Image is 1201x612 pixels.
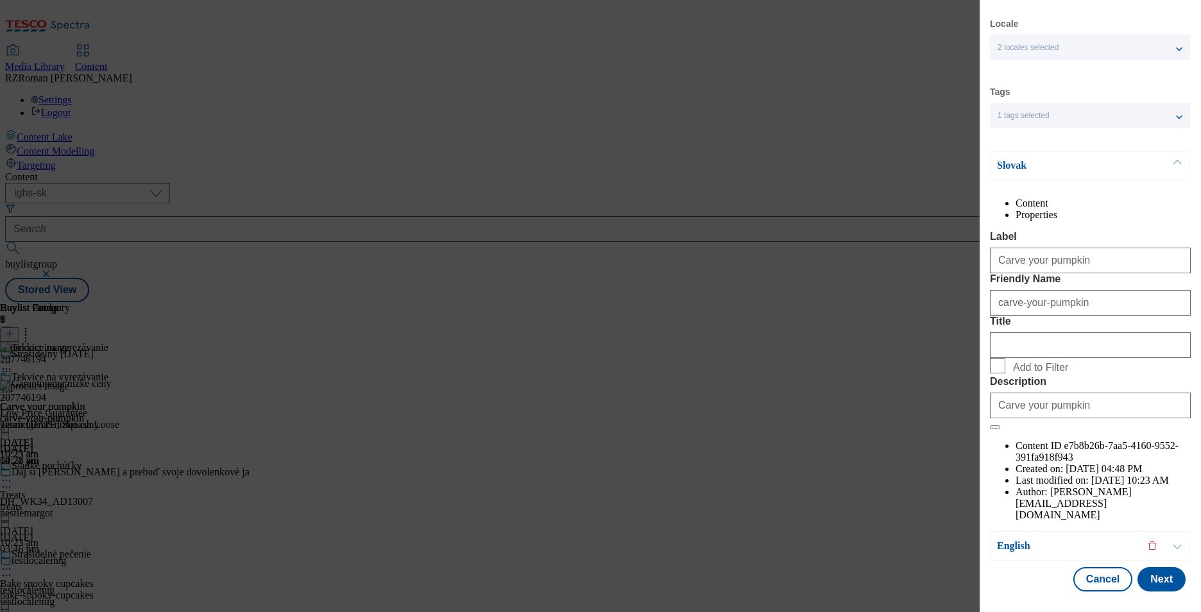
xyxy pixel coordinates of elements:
[997,540,1132,552] p: English
[1016,440,1191,463] li: Content ID
[997,159,1132,172] p: Slovak
[1016,475,1191,486] li: Last modified on:
[998,111,1050,121] span: 1 tags selected
[990,89,1010,96] label: Tags
[1066,463,1142,474] span: [DATE] 04:48 PM
[990,316,1191,327] label: Title
[990,21,1018,28] label: Locale
[990,273,1191,285] label: Friendly Name
[998,43,1059,53] span: 2 locales selected
[1016,198,1191,209] li: Content
[1016,463,1191,475] li: Created on:
[1137,567,1186,591] button: Next
[990,393,1191,418] input: Enter Description
[990,35,1190,60] button: 2 locales selected
[990,376,1191,387] label: Description
[1016,440,1179,463] span: e7b8b26b-7aa5-4160-9552-391fa918f943
[1073,567,1132,591] button: Cancel
[1016,209,1191,221] li: Properties
[1013,362,1068,373] span: Add to Filter
[990,231,1191,242] label: Label
[1091,475,1169,486] span: [DATE] 10:23 AM
[990,248,1191,273] input: Enter Label
[1016,486,1132,520] span: [PERSON_NAME][EMAIL_ADDRESS][DOMAIN_NAME]
[990,332,1191,358] input: Enter Title
[990,290,1191,316] input: Enter Friendly Name
[990,103,1190,128] button: 1 tags selected
[1016,486,1191,521] li: Author:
